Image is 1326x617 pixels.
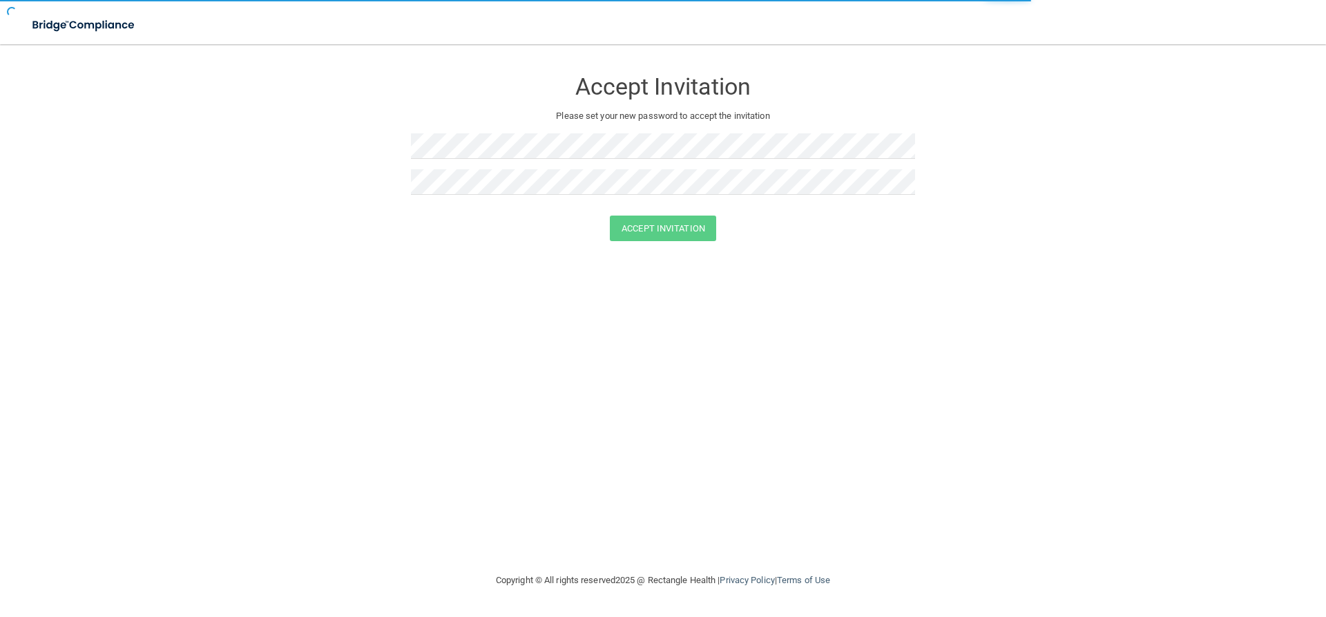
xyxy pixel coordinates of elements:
button: Accept Invitation [610,216,716,241]
a: Terms of Use [777,575,830,585]
img: bridge_compliance_login_screen.278c3ca4.svg [21,11,148,39]
p: Please set your new password to accept the invitation [421,108,905,124]
a: Privacy Policy [720,575,774,585]
h3: Accept Invitation [411,74,915,99]
div: Copyright © All rights reserved 2025 @ Rectangle Health | | [411,558,915,602]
